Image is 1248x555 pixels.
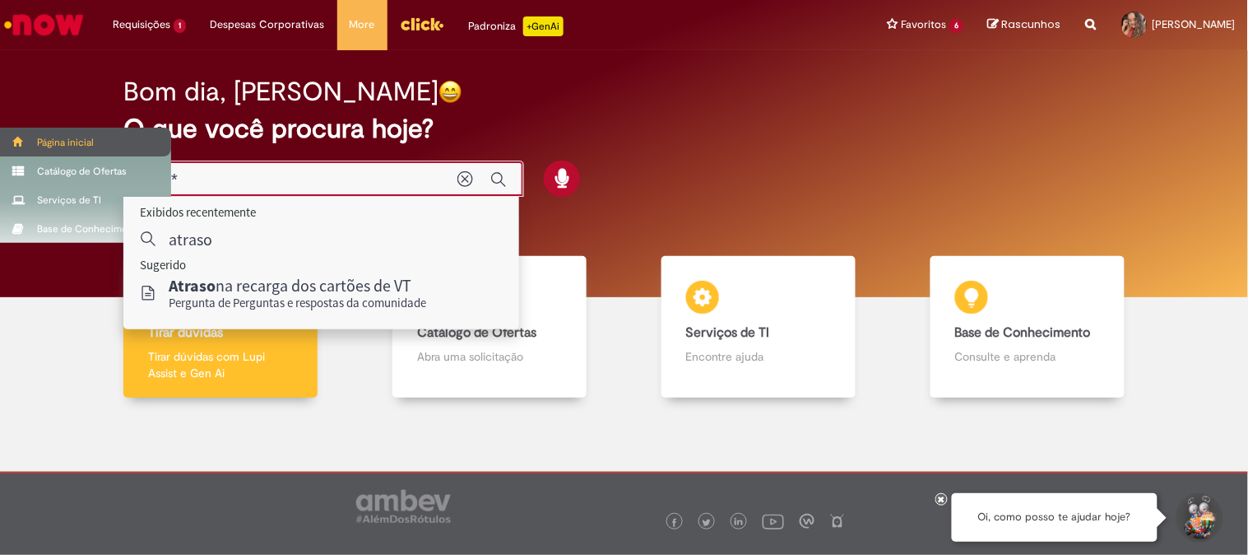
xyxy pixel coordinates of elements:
span: Requisições [113,16,170,33]
span: Rascunhos [1002,16,1061,32]
img: logo_footer_twitter.png [703,519,711,527]
a: Rascunhos [988,17,1061,33]
img: click_logo_yellow_360x200.png [400,12,444,36]
b: Catálogo de Ofertas [417,324,536,341]
p: Tirar dúvidas com Lupi Assist e Gen Ai [148,348,293,381]
span: 6 [949,19,963,33]
img: logo_footer_ambev_rotulo_gray.png [356,490,451,523]
p: +GenAi [523,16,564,36]
img: happy-face.png [438,80,462,104]
b: Base de Conhecimento [955,324,1091,341]
p: Consulte e aprenda [955,348,1100,365]
span: Despesas Corporativas [211,16,325,33]
span: [PERSON_NAME] [1153,17,1236,31]
img: ServiceNow [2,8,86,41]
div: Oi, como posso te ajudar hoje? [952,493,1158,542]
img: logo_footer_naosei.png [830,514,845,529]
span: More [350,16,375,33]
span: Favoritos [901,16,946,33]
a: Serviços de TI Encontre ajuda [624,256,893,399]
img: logo_footer_linkedin.png [735,518,743,528]
a: Base de Conhecimento Consulte e aprenda [893,256,1162,399]
p: Abra uma solicitação [417,348,562,365]
img: logo_footer_youtube.png [763,511,784,532]
p: Encontre ajuda [686,348,831,365]
h2: O que você procura hoje? [123,114,1124,143]
a: Tirar dúvidas Tirar dúvidas com Lupi Assist e Gen Ai [86,256,355,399]
div: Padroniza [469,16,564,36]
b: Serviços de TI [686,324,770,341]
img: logo_footer_facebook.png [670,519,679,527]
b: Tirar dúvidas [148,324,223,341]
span: 1 [174,19,186,33]
h2: Bom dia, [PERSON_NAME] [123,77,438,106]
button: Iniciar Conversa de Suporte [1174,493,1223,543]
img: logo_footer_workplace.png [800,514,814,529]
